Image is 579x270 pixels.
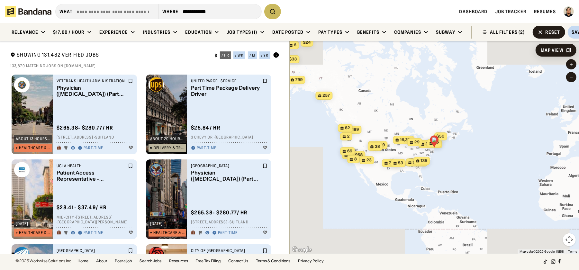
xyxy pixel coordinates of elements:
[84,146,103,151] div: Part-time
[375,144,380,149] span: 38
[303,40,311,45] span: $24
[149,162,164,177] img: WEST LOS ANGELES VA MEDICAL CENTER logo
[12,29,38,35] div: Relevance
[16,222,28,226] div: [DATE]
[568,250,577,253] a: Terms (opens in new tab)
[162,9,179,14] div: Where
[10,51,210,59] div: Showing 131,482 Verified Jobs
[14,162,30,177] img: UCLA Health logo
[191,78,261,84] div: United Parcel Service
[16,137,50,141] div: about 13 hours ago
[215,53,217,58] div: $
[354,157,357,162] span: 8
[57,170,127,182] div: Patient Access Representative - [GEOGRAPHIC_DATA][PERSON_NAME] (Part-Time)
[490,30,525,34] div: ALL FILTERS (2)
[153,231,185,235] div: Healthcare & Mental Health
[421,158,427,164] span: 135
[5,6,51,17] img: Bandana logotype
[322,93,330,98] span: 257
[357,29,379,35] div: Benefits
[291,246,312,254] img: Google
[291,246,312,254] a: Open this area in Google Maps (opens a new window)
[57,124,113,131] div: $ 265.38 - $280.77 / hr
[57,215,133,225] div: Mid-City · [STREET_ADDRESS] · [GEOGRAPHIC_DATA][PERSON_NAME]
[459,9,488,14] a: Dashboard
[154,146,185,150] div: Delivery & Transportation
[185,29,212,35] div: Education
[57,85,127,97] div: Physician ([MEDICAL_DATA]) (Part Time)
[400,137,412,143] span: 16,331
[143,29,170,35] div: Industries
[115,259,132,263] a: Post a job
[534,9,556,14] a: Resumes
[389,160,400,166] span: 7,054
[289,57,297,61] span: $33
[57,204,107,211] div: $ 28.41 - $37.49 / hr
[541,48,564,52] div: Map View
[169,259,188,263] a: Resources
[150,137,185,141] div: about 20 hours ago
[295,77,303,83] span: 799
[229,259,249,263] a: Contact Us
[227,29,258,35] div: Job Types (1)
[394,29,421,35] div: Companies
[434,140,439,146] span: 22
[298,259,324,263] a: Privacy Policy
[349,152,363,158] span: 36,958
[197,146,216,151] div: Part-time
[99,29,128,35] div: Experience
[398,160,403,166] span: 53
[57,135,133,140] div: [STREET_ADDRESS] · Suitland
[10,63,279,68] div: 133,870 matching jobs on [DOMAIN_NAME]
[222,53,229,57] div: / hr
[15,259,72,263] div: © 2025 Workwise Solutions Inc.
[96,259,107,263] a: About
[53,29,85,35] div: $17.00 / hour
[218,230,238,236] div: Part-time
[347,148,352,154] span: 69
[57,78,127,84] div: Veterans Health Administration
[272,29,303,35] div: Date Posted
[14,77,30,93] img: Veterans Health Administration logo
[318,29,342,35] div: Pay Types
[191,163,261,168] div: [GEOGRAPHIC_DATA]
[495,9,526,14] a: Job Tracker
[345,125,350,131] span: 82
[349,127,359,132] span: 9,189
[436,29,455,35] div: Subway
[437,134,445,139] span: $50
[191,220,267,225] div: [STREET_ADDRESS] · Suitland
[546,30,560,34] div: Reset
[10,72,279,260] div: grid
[366,157,372,163] span: 23
[77,259,88,263] a: Home
[149,77,164,93] img: United Parcel Service logo
[347,134,350,139] span: 2
[426,141,440,147] span: 36,960
[414,139,420,145] span: 29
[150,222,163,226] div: [DATE]
[19,231,50,235] div: Healthcare & Mental Health
[191,248,261,253] div: City of [GEOGRAPHIC_DATA]
[59,9,73,14] div: what
[520,250,564,253] span: Map data ©2025 Google, INEGI
[140,259,161,263] a: Search Jobs
[249,53,255,57] div: / m
[191,209,248,216] div: $ 265.38 - $280.77 / hr
[14,247,30,262] img: Madison Square Garden Entertainment logo
[261,53,269,57] div: / yr
[256,259,291,263] a: Terms & Conditions
[196,259,221,263] a: Free Tax Filing
[191,124,221,131] div: $ 25.84 / hr
[294,42,296,48] span: 6
[57,248,127,258] div: [GEOGRAPHIC_DATA] Entertainment
[413,160,425,165] span: 17,265
[191,135,267,140] div: 3 Chevy Dr · [GEOGRAPHIC_DATA]
[191,85,261,97] div: Part Time Package Delivery Driver
[84,230,103,236] div: Part-time
[149,247,164,262] img: City of Pasadena logo
[563,233,576,246] button: Map camera controls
